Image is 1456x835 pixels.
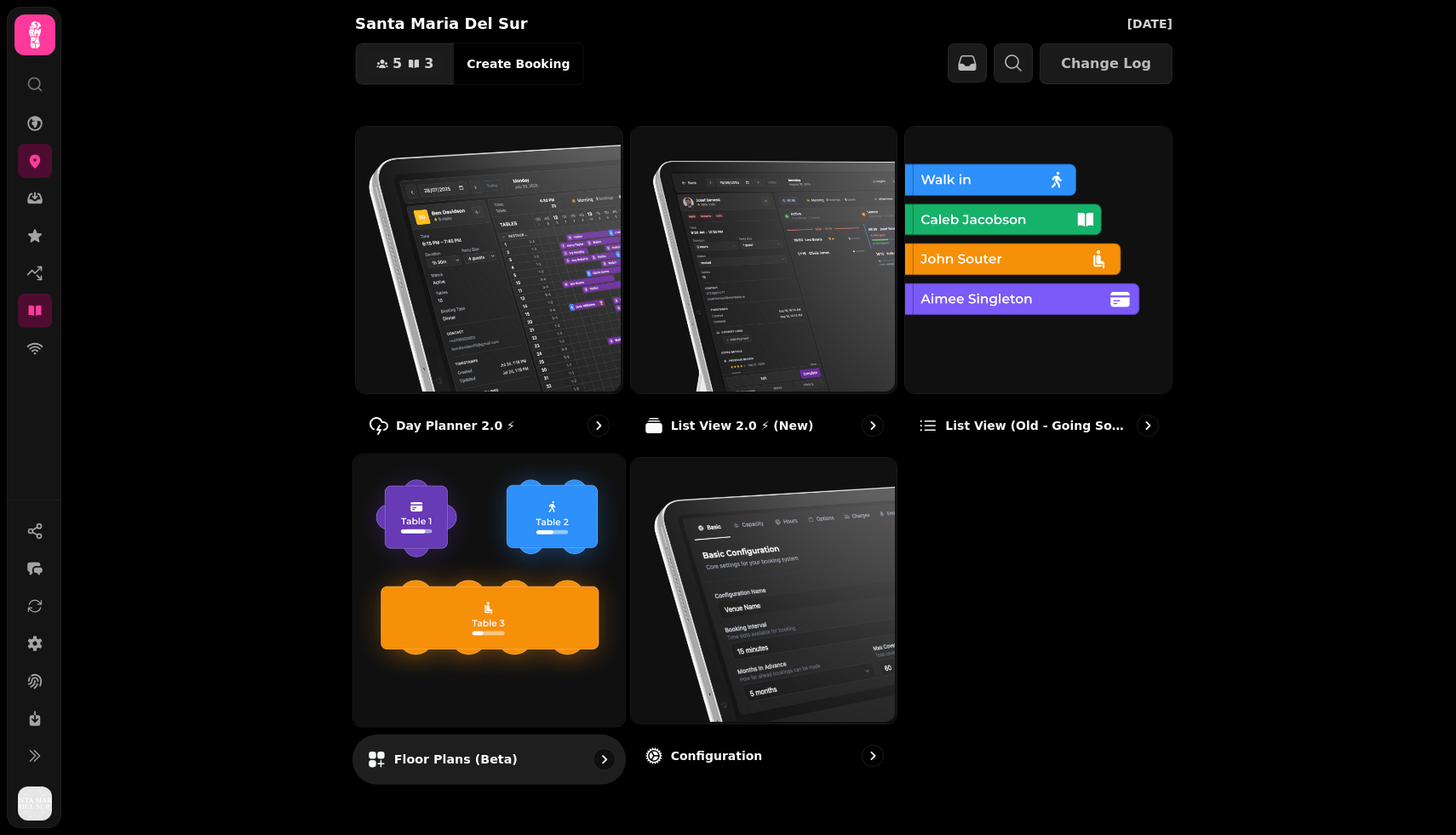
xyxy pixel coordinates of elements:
svg: go to [1139,417,1156,434]
img: Floor Plans (beta) [352,453,623,724]
a: List View 2.0 ⚡ (New)List View 2.0 ⚡ (New) [630,126,898,450]
p: Santa Maria Del Sur [355,12,528,36]
p: Configuration [671,747,763,764]
span: 5 [393,57,402,71]
p: List View 2.0 ⚡ (New) [671,417,814,434]
svg: go to [864,417,881,434]
a: Floor Plans (beta)Floor Plans (beta) [353,454,626,784]
a: ConfigurationConfiguration [630,457,898,781]
svg: go to [595,750,612,767]
svg: go to [590,417,607,434]
span: Change Log [1061,57,1151,71]
svg: go to [864,747,881,764]
img: List View 2.0 ⚡ (New) [629,125,896,392]
p: Floor Plans (beta) [394,750,518,767]
button: User avatar [14,786,55,821]
span: Create Booking [467,58,570,70]
button: Create Booking [453,43,583,84]
button: 53 [356,43,454,84]
img: List view (Old - going soon) [903,125,1170,392]
a: List view (Old - going soon)List view (Old - going soon) [904,126,1172,450]
a: Day Planner 2.0 ⚡Day Planner 2.0 ⚡ [355,126,623,450]
img: Configuration [629,456,896,723]
button: Change Log [1040,43,1172,84]
span: 3 [424,57,433,71]
p: Day Planner 2.0 ⚡ [396,417,515,434]
p: List view (Old - going soon) [945,417,1130,434]
p: [DATE] [1127,15,1172,32]
img: User avatar [18,786,52,821]
img: Day Planner 2.0 ⚡ [354,125,621,392]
